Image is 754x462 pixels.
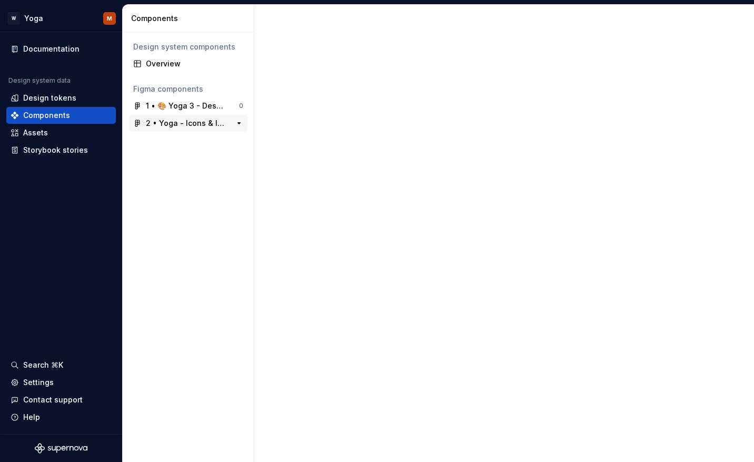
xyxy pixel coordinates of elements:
svg: Supernova Logo [35,443,87,454]
button: Contact support [6,391,116,408]
div: W [7,12,20,25]
div: Figma components [133,84,243,94]
div: Yoga [24,13,43,24]
div: Storybook stories [23,145,88,155]
button: WYogaM [2,7,120,30]
div: 0 [239,102,243,110]
div: Components [23,110,70,121]
a: Settings [6,374,116,391]
div: Design tokens [23,93,76,103]
a: 1 • 🎨 Yoga 3 - Design System0 [129,97,247,114]
div: Design system data [8,76,71,85]
div: Search ⌘K [23,360,63,370]
div: Settings [23,377,54,388]
button: Help [6,409,116,426]
div: Overview [146,58,243,69]
div: M [107,14,112,23]
a: Design tokens [6,90,116,106]
a: Components [6,107,116,124]
div: Design system components [133,42,243,52]
a: Assets [6,124,116,141]
div: 1 • 🎨 Yoga 3 - Design System [146,101,224,111]
button: Search ⌘K [6,357,116,373]
div: 2 • Yoga - Icons & Ilustrations [146,118,224,129]
div: Help [23,412,40,422]
div: Contact support [23,395,83,405]
div: Assets [23,127,48,138]
div: Documentation [23,44,80,54]
a: Storybook stories [6,142,116,159]
a: Documentation [6,41,116,57]
a: 2 • Yoga - Icons & Ilustrations [129,115,247,132]
a: Overview [129,55,247,72]
div: Components [131,13,250,24]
